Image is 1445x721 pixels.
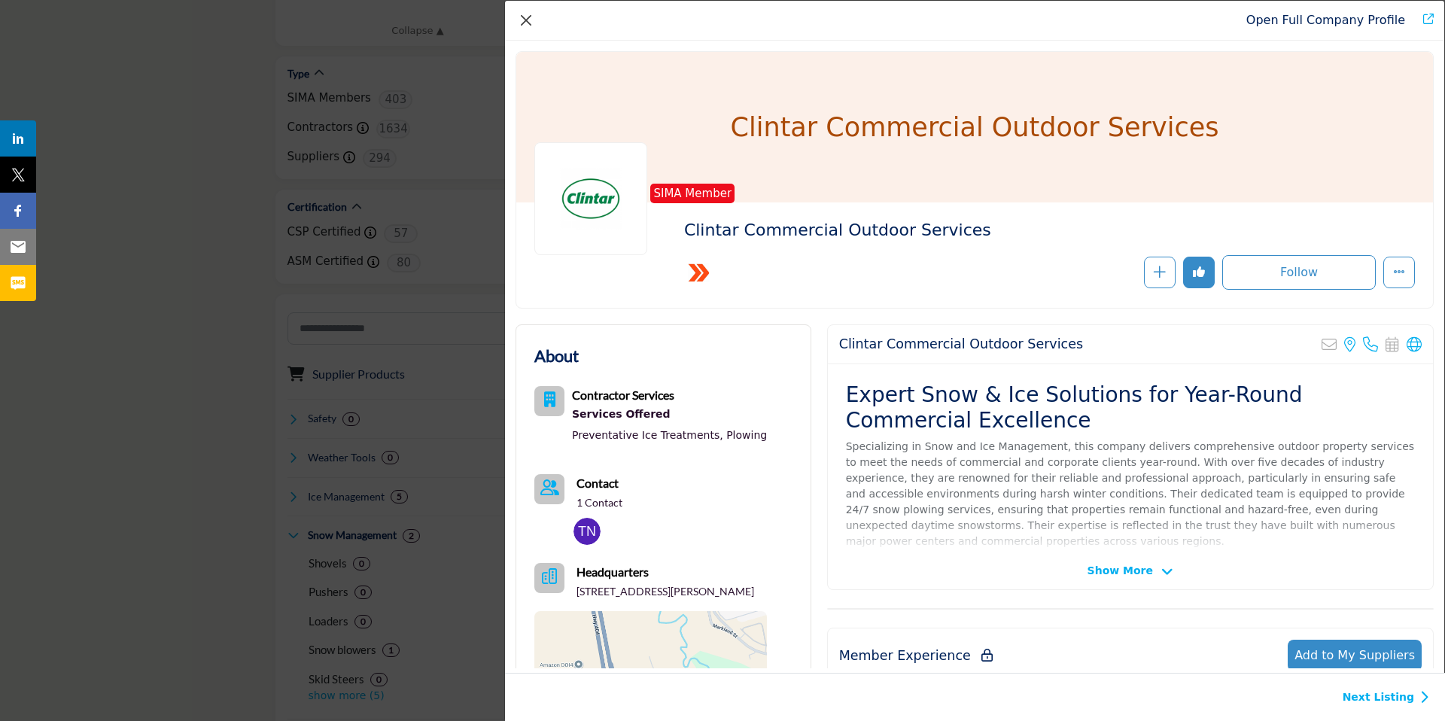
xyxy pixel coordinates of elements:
[573,518,601,545] img: Terry N.
[534,343,579,368] h2: About
[576,476,619,490] b: Contact
[1413,11,1434,29] a: Redirect to clintar-commercial-outdoor-services
[1288,640,1422,671] button: Add to My Suppliers
[576,495,622,510] a: 1 Contact
[534,563,564,593] button: Headquarter icon
[1222,255,1376,290] button: Redirect to login
[1246,13,1405,27] a: Redirect to clintar-commercial-outdoor-services
[839,336,1083,352] h2: Clintar Commercial Outdoor Services
[846,382,1415,433] h2: Expert Snow & Ice Solutions for Year-Round Commercial Excellence
[726,429,767,441] a: Plowing
[572,404,767,424] a: Services Offered
[534,142,647,255] img: clintar-commercial-outdoor-services logo
[1144,257,1176,288] button: Redirect to login page
[1088,563,1153,579] span: Show More
[572,404,767,424] div: Services Offered refers to the specific products, assistance, or expertise a business provides to...
[534,386,564,416] button: Category Icon
[1343,689,1429,705] a: Next Listing
[534,474,564,504] button: Contact-Employee Icon
[516,10,537,31] button: Close
[1183,257,1215,288] button: Redirect to login page
[572,429,723,441] a: Preventative Ice Treatments,
[576,563,649,581] b: Headquarters
[684,221,1098,240] h2: Clintar Commercial Outdoor Services
[846,439,1415,549] p: Specializing in Snow and Ice Management, this company delivers comprehensive outdoor property ser...
[572,388,674,402] b: Contractor Services
[731,52,1219,202] h1: Clintar Commercial Outdoor Services
[653,185,732,202] span: SIMA Member
[576,584,754,599] p: [STREET_ADDRESS][PERSON_NAME]
[576,474,619,492] a: Contact
[1294,648,1415,662] span: Add to My Suppliers
[534,474,564,504] a: Link of redirect to contact page
[688,261,710,284] img: ASM Certified
[839,648,993,664] h2: Member Experience
[572,390,674,402] a: Contractor Services
[1383,257,1415,288] button: More Options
